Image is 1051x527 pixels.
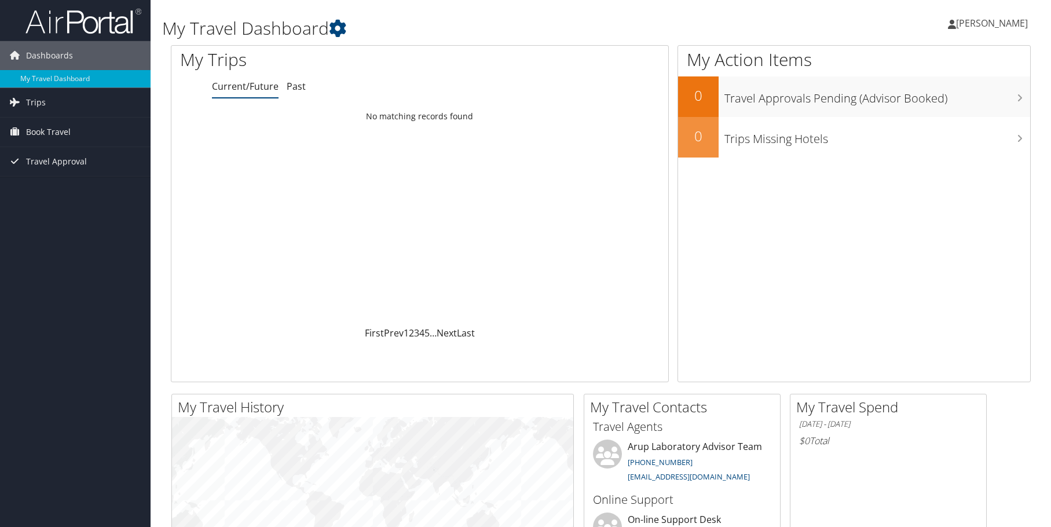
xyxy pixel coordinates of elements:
a: 1 [404,327,409,339]
h2: My Travel History [178,397,573,417]
h2: My Travel Contacts [590,397,780,417]
a: 2 [409,327,414,339]
h1: My Action Items [678,47,1030,72]
h2: My Travel Spend [796,397,986,417]
h6: Total [799,434,977,447]
td: No matching records found [171,106,668,127]
h3: Travel Approvals Pending (Advisor Booked) [724,85,1030,107]
a: 0Travel Approvals Pending (Advisor Booked) [678,76,1030,117]
a: [PERSON_NAME] [948,6,1039,41]
span: $0 [799,434,810,447]
a: [PHONE_NUMBER] [628,457,693,467]
a: 0Trips Missing Hotels [678,117,1030,158]
a: Past [287,80,306,93]
img: airportal-logo.png [25,8,141,35]
a: Next [437,327,457,339]
a: First [365,327,384,339]
h3: Trips Missing Hotels [724,125,1030,147]
h1: My Travel Dashboard [162,16,747,41]
a: [EMAIL_ADDRESS][DOMAIN_NAME] [628,471,750,482]
span: … [430,327,437,339]
h2: 0 [678,126,719,146]
a: 5 [424,327,430,339]
h3: Travel Agents [593,419,771,435]
span: Trips [26,88,46,117]
a: Prev [384,327,404,339]
h6: [DATE] - [DATE] [799,419,977,430]
a: 4 [419,327,424,339]
h1: My Trips [180,47,452,72]
span: Travel Approval [26,147,87,176]
a: Current/Future [212,80,279,93]
a: 3 [414,327,419,339]
li: Arup Laboratory Advisor Team [587,440,777,487]
h2: 0 [678,86,719,105]
a: Last [457,327,475,339]
h3: Online Support [593,492,771,508]
span: Book Travel [26,118,71,147]
span: [PERSON_NAME] [956,17,1028,30]
span: Dashboards [26,41,73,70]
